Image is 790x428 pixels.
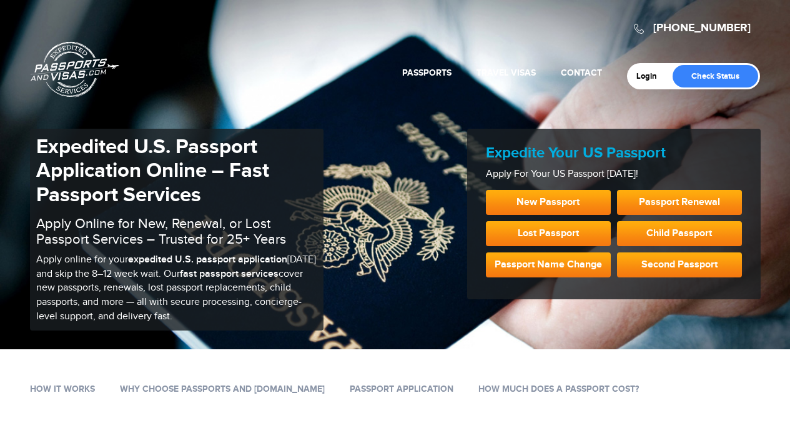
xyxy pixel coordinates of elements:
[402,67,452,78] a: Passports
[120,384,325,394] a: Why Choose Passports and [DOMAIN_NAME]
[478,384,639,394] a: How Much Does a Passport Cost?
[617,221,742,246] a: Child Passport
[617,252,742,277] a: Second Passport
[673,65,758,87] a: Check Status
[36,216,317,246] h2: Apply Online for New, Renewal, or Lost Passport Services – Trusted for 25+ Years
[486,144,742,162] h2: Expedite Your US Passport
[476,67,536,78] a: Travel Visas
[486,190,611,215] a: New Passport
[36,135,317,207] h1: Expedited U.S. Passport Application Online – Fast Passport Services
[31,41,119,97] a: Passports & [DOMAIN_NAME]
[128,254,287,266] b: expedited U.S. passport application
[561,67,602,78] a: Contact
[636,71,666,81] a: Login
[486,221,611,246] a: Lost Passport
[36,253,317,324] p: Apply online for your [DATE] and skip the 8–12 week wait. Our cover new passports, renewals, lost...
[180,268,279,280] b: fast passport services
[350,384,453,394] a: Passport Application
[653,21,751,35] a: [PHONE_NUMBER]
[30,384,95,394] a: How it works
[486,252,611,277] a: Passport Name Change
[617,190,742,215] a: Passport Renewal
[486,167,742,182] p: Apply For Your US Passport [DATE]!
